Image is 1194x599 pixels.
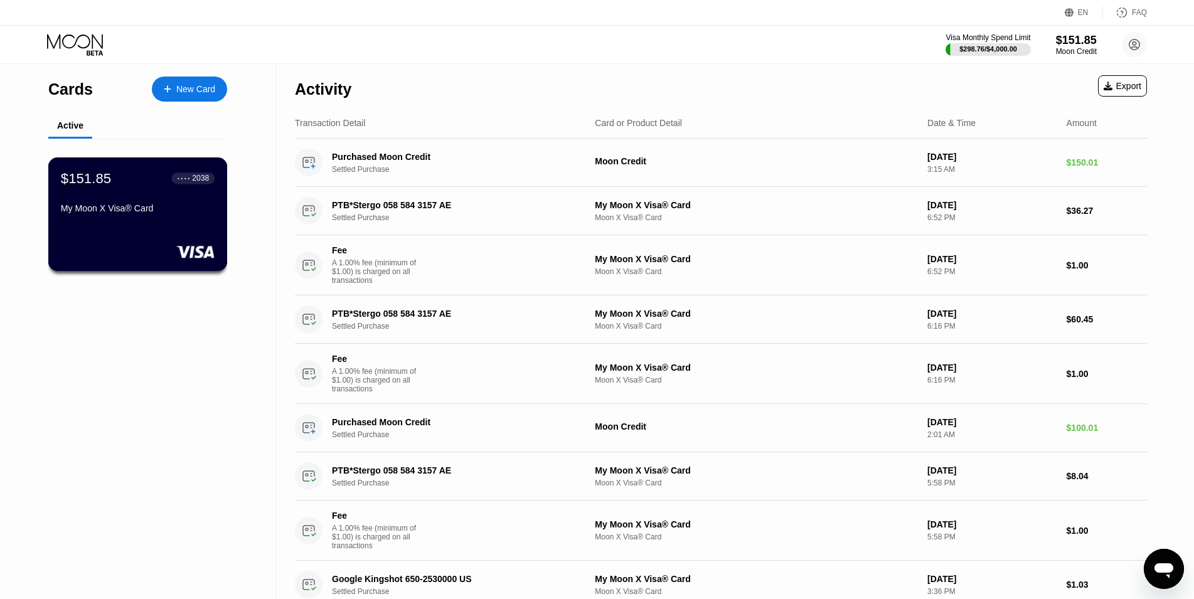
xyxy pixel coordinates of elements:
div: $1.03 [1067,580,1147,590]
div: Moon Credit [595,156,917,166]
div: $1.00 [1067,369,1147,379]
div: $298.76 / $4,000.00 [959,45,1017,53]
div: $1.00 [1067,260,1147,270]
div: My Moon X Visa® Card [595,200,917,210]
div: 5:58 PM [927,479,1056,487]
div: My Moon X Visa® Card [595,519,917,529]
div: $60.45 [1067,314,1147,324]
div: [DATE] [927,363,1056,373]
div: ● ● ● ● [178,176,190,180]
div: 3:36 PM [927,587,1056,596]
div: PTB*Stergo 058 584 3157 AE [332,465,575,475]
div: 6:52 PM [927,267,1056,276]
div: PTB*Stergo 058 584 3157 AESettled PurchaseMy Moon X Visa® CardMoon X Visa® Card[DATE]6:52 PM$36.27 [295,187,1147,235]
div: Moon X Visa® Card [595,587,917,596]
div: Settled Purchase [332,479,593,487]
div: Settled Purchase [332,322,593,331]
div: Transaction Detail [295,118,365,128]
div: Purchased Moon CreditSettled PurchaseMoon Credit[DATE]2:01 AM$100.01 [295,404,1147,452]
div: PTB*Stergo 058 584 3157 AE [332,200,575,210]
div: [DATE] [927,152,1056,162]
div: My Moon X Visa® Card [595,465,917,475]
div: Settled Purchase [332,587,593,596]
div: FeeA 1.00% fee (minimum of $1.00) is charged on all transactionsMy Moon X Visa® CardMoon X Visa® ... [295,235,1147,295]
div: PTB*Stergo 058 584 3157 AE [332,309,575,319]
div: $150.01 [1067,157,1147,167]
div: Fee [332,354,420,364]
div: PTB*Stergo 058 584 3157 AESettled PurchaseMy Moon X Visa® CardMoon X Visa® Card[DATE]6:16 PM$60.45 [295,295,1147,344]
div: Amount [1067,118,1097,128]
div: [DATE] [927,465,1056,475]
div: 6:16 PM [927,376,1056,384]
div: Cards [48,80,93,98]
div: Fee [332,245,420,255]
div: FAQ [1132,8,1147,17]
div: $100.01 [1067,423,1147,433]
div: A 1.00% fee (minimum of $1.00) is charged on all transactions [332,524,426,550]
div: Date & Time [927,118,976,128]
div: [DATE] [927,574,1056,584]
div: [DATE] [927,519,1056,529]
div: Purchased Moon Credit [332,417,575,427]
div: Export [1098,75,1147,97]
div: 3:15 AM [927,165,1056,174]
div: 5:58 PM [927,533,1056,541]
div: 2038 [192,174,209,183]
div: Settled Purchase [332,430,593,439]
div: My Moon X Visa® Card [61,203,215,213]
div: $151.85 [1056,34,1097,47]
div: EN [1065,6,1103,19]
div: Moon X Visa® Card [595,267,917,276]
div: A 1.00% fee (minimum of $1.00) is charged on all transactions [332,258,426,285]
div: Visa Monthly Spend Limit$298.76/$4,000.00 [946,33,1030,56]
div: FeeA 1.00% fee (minimum of $1.00) is charged on all transactionsMy Moon X Visa® CardMoon X Visa® ... [295,344,1147,404]
div: A 1.00% fee (minimum of $1.00) is charged on all transactions [332,367,426,393]
div: $151.85Moon Credit [1056,34,1097,56]
div: Moon Credit [595,421,917,432]
div: $1.00 [1067,526,1147,536]
div: Export [1104,81,1141,91]
div: My Moon X Visa® Card [595,309,917,319]
div: [DATE] [927,200,1056,210]
div: Moon X Visa® Card [595,213,917,222]
div: $151.85● ● ● ●2038My Moon X Visa® Card [49,158,227,270]
div: Moon X Visa® Card [595,479,917,487]
div: Purchased Moon Credit [332,152,575,162]
div: FeeA 1.00% fee (minimum of $1.00) is charged on all transactionsMy Moon X Visa® CardMoon X Visa® ... [295,501,1147,561]
div: New Card [176,84,215,95]
div: Activity [295,80,351,98]
div: [DATE] [927,417,1056,427]
div: Settled Purchase [332,213,593,222]
div: EN [1078,8,1089,17]
div: New Card [152,77,227,102]
div: My Moon X Visa® Card [595,363,917,373]
div: Settled Purchase [332,165,593,174]
div: My Moon X Visa® Card [595,574,917,584]
div: Visa Monthly Spend Limit [946,33,1030,42]
div: PTB*Stergo 058 584 3157 AESettled PurchaseMy Moon X Visa® CardMoon X Visa® Card[DATE]5:58 PM$8.04 [295,452,1147,501]
div: Moon X Visa® Card [595,376,917,384]
div: Moon X Visa® Card [595,322,917,331]
div: Active [57,120,83,130]
div: $36.27 [1067,206,1147,216]
div: Purchased Moon CreditSettled PurchaseMoon Credit[DATE]3:15 AM$150.01 [295,139,1147,187]
div: 6:16 PM [927,322,1056,331]
div: Google Kingshot 650-2530000 US [332,574,575,584]
div: [DATE] [927,309,1056,319]
iframe: Button to launch messaging window, conversation in progress [1144,549,1184,589]
div: FAQ [1103,6,1147,19]
div: Moon X Visa® Card [595,533,917,541]
div: Card or Product Detail [595,118,682,128]
div: Moon Credit [1056,47,1097,56]
div: $8.04 [1067,471,1147,481]
div: 6:52 PM [927,213,1056,222]
div: My Moon X Visa® Card [595,254,917,264]
div: Fee [332,511,420,521]
div: $151.85 [61,170,111,186]
div: [DATE] [927,254,1056,264]
div: 2:01 AM [927,430,1056,439]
